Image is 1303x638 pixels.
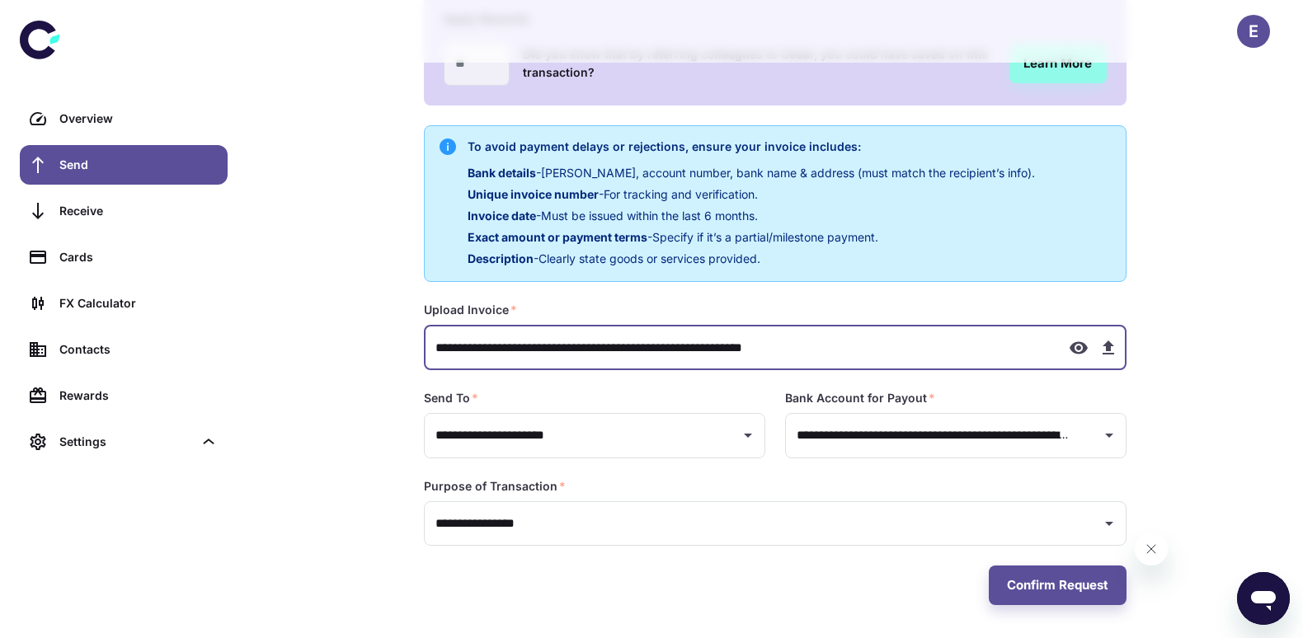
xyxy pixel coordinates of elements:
[59,202,218,220] div: Receive
[1009,44,1107,83] a: Learn More
[59,248,218,266] div: Cards
[1135,532,1168,565] iframe: Close message
[468,166,536,180] span: Bank details
[59,340,218,359] div: Contacts
[468,207,1035,225] p: - Must be issued within the last 6 months.
[424,478,566,495] label: Purpose of Transaction
[20,191,228,231] a: Receive
[20,376,228,415] a: Rewards
[523,45,996,82] h6: Did you know that by referring colleagues to Cedar, you could have saved on this transaction?
[20,284,228,323] a: FX Calculator
[468,164,1035,182] p: - [PERSON_NAME], account number, bank name & address (must match the recipient’s info).
[59,110,218,128] div: Overview
[59,156,218,174] div: Send
[468,250,1035,268] p: - Clearly state goods or services provided.
[20,145,228,185] a: Send
[1098,512,1121,535] button: Open
[468,185,1035,204] p: - For tracking and verification.
[785,390,935,406] label: Bank Account for Payout
[20,330,228,369] a: Contacts
[20,422,228,462] div: Settings
[1098,424,1121,447] button: Open
[1237,572,1290,625] iframe: Button to launch messaging window
[736,424,760,447] button: Open
[468,230,647,244] span: Exact amount or payment terms
[468,187,599,201] span: Unique invoice number
[424,390,478,406] label: Send To
[59,387,218,405] div: Rewards
[59,294,218,312] div: FX Calculator
[20,99,228,138] a: Overview
[59,433,193,451] div: Settings
[468,209,536,223] span: Invoice date
[10,12,119,25] span: Hi. Need any help?
[468,251,534,265] span: Description
[424,302,517,318] label: Upload Invoice
[20,237,228,277] a: Cards
[468,138,1035,156] h6: To avoid payment delays or rejections, ensure your invoice includes:
[989,565,1127,605] button: Confirm Request
[1237,15,1270,48] button: E
[468,228,1035,246] p: - Specify if it’s a partial/milestone payment.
